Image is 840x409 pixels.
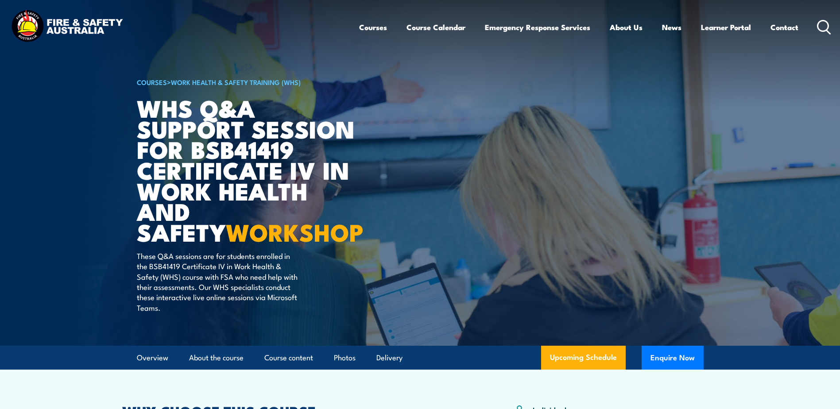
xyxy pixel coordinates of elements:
[610,15,643,39] a: About Us
[226,213,364,250] strong: WORKSHOP
[359,15,387,39] a: Courses
[137,97,356,242] h1: WHS Q&A Support Session for BSB41419 Certificate IV in Work Health and Safety
[334,346,356,370] a: Photos
[541,346,626,370] a: Upcoming Schedule
[171,77,301,87] a: Work Health & Safety Training (WHS)
[406,15,465,39] a: Course Calendar
[137,346,168,370] a: Overview
[701,15,751,39] a: Learner Portal
[137,77,167,87] a: COURSES
[485,15,590,39] a: Emergency Response Services
[770,15,798,39] a: Contact
[662,15,681,39] a: News
[642,346,704,370] button: Enquire Now
[137,251,298,313] p: These Q&A sessions are for students enrolled in the BSB41419 Certificate IV in Work Health & Safe...
[264,346,313,370] a: Course content
[376,346,403,370] a: Delivery
[137,77,356,87] h6: >
[189,346,244,370] a: About the course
